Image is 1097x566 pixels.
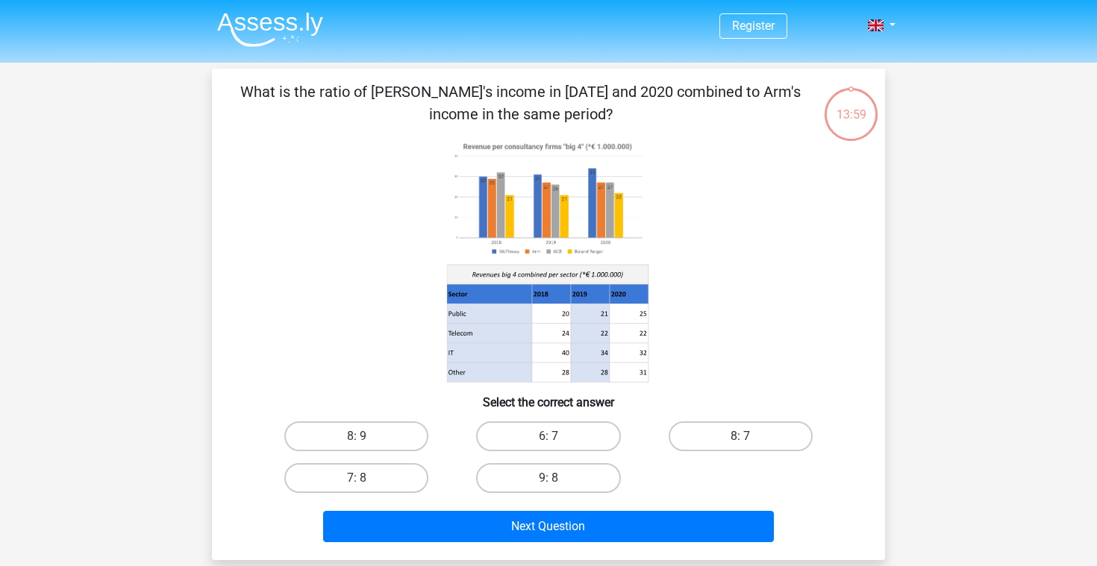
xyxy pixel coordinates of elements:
img: Assessly [217,12,323,47]
p: What is the ratio of [PERSON_NAME]'s income in [DATE] and 2020 combined to Arm's income in the sa... [236,81,805,125]
button: Next Question [323,511,775,542]
label: 7: 8 [284,463,428,493]
a: Register [732,19,775,33]
label: 9: 8 [476,463,620,493]
div: 13:59 [823,87,879,124]
label: 6: 7 [476,421,620,451]
label: 8: 7 [669,421,813,451]
h6: Select the correct answer [236,383,861,409]
label: 8: 9 [284,421,428,451]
